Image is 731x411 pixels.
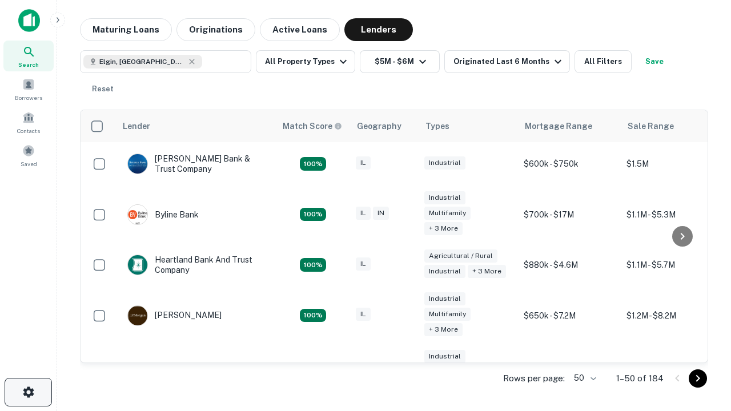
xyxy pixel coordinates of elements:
p: Rows per page: [503,372,565,385]
div: Industrial [424,265,465,278]
button: Go to next page [689,369,707,388]
span: Elgin, [GEOGRAPHIC_DATA], [GEOGRAPHIC_DATA] [99,57,185,67]
button: Originated Last 6 Months [444,50,570,73]
div: Matching Properties: 21, hasApolloMatch: undefined [300,157,326,171]
td: $1M - $10M [621,344,724,402]
td: $1.5M [621,142,724,186]
span: Contacts [17,126,40,135]
div: Byline Bank [127,204,199,225]
div: Multifamily [424,308,471,321]
span: Borrowers [15,93,42,102]
td: $1.2M - $8.2M [621,287,724,344]
div: Lender [123,119,150,133]
div: IL [356,257,371,271]
button: All Filters [575,50,632,73]
div: Matching Properties: 42, hasApolloMatch: undefined [300,309,326,323]
div: IL [356,207,371,220]
button: Originations [176,18,255,41]
div: Capitalize uses an advanced AI algorithm to match your search with the best lender. The match sco... [283,120,342,132]
th: Mortgage Range [518,110,621,142]
td: $750k - $15M [518,344,621,402]
div: Mortgage Range [525,119,592,133]
div: Originated Last 6 Months [453,55,565,68]
div: + 3 more [468,265,506,278]
div: + 3 more [424,323,463,336]
div: Heartland Bank And Trust Company [127,255,264,275]
th: Lender [116,110,276,142]
td: $1.1M - $5.3M [621,186,724,243]
p: 1–50 of 184 [616,372,664,385]
img: capitalize-icon.png [18,9,40,32]
div: Matching Properties: 32, hasApolloMatch: undefined [300,208,326,221]
img: picture [128,306,147,325]
a: Search [3,41,54,71]
a: Borrowers [3,74,54,104]
span: Search [18,60,39,69]
button: Save your search to get updates of matches that match your search criteria. [636,50,673,73]
div: IL [356,308,371,321]
div: Industrial [424,191,465,204]
div: IN [373,207,389,220]
th: Sale Range [621,110,724,142]
div: IL [356,156,371,170]
div: 50 [569,370,598,386]
div: Industrial [424,350,465,363]
td: $1.1M - $5.7M [621,243,724,287]
div: Sale Range [628,119,674,133]
div: Industrial [424,156,465,170]
td: $700k - $17M [518,186,621,243]
button: Active Loans [260,18,340,41]
div: Agricultural / Rural [424,249,497,263]
div: + 3 more [424,222,463,235]
button: Reset [85,78,121,100]
button: Lenders [344,18,413,41]
h6: Match Score [283,120,340,132]
a: Contacts [3,107,54,138]
td: $600k - $750k [518,142,621,186]
th: Geography [350,110,419,142]
button: All Property Types [256,50,355,73]
th: Capitalize uses an advanced AI algorithm to match your search with the best lender. The match sco... [276,110,350,142]
button: $5M - $6M [360,50,440,73]
th: Types [419,110,518,142]
div: Multifamily [424,207,471,220]
div: [PERSON_NAME] Bank & Trust Company [127,154,264,174]
img: picture [128,154,147,174]
td: $650k - $7.2M [518,287,621,344]
div: Geography [357,119,401,133]
img: picture [128,205,147,224]
div: [PERSON_NAME] [127,305,222,326]
div: Types [425,119,449,133]
button: Maturing Loans [80,18,172,41]
a: Saved [3,140,54,171]
iframe: Chat Widget [674,283,731,338]
div: Matching Properties: 25, hasApolloMatch: undefined [300,258,326,272]
td: $880k - $4.6M [518,243,621,287]
div: Industrial [424,292,465,305]
img: picture [128,255,147,275]
span: Saved [21,159,37,168]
